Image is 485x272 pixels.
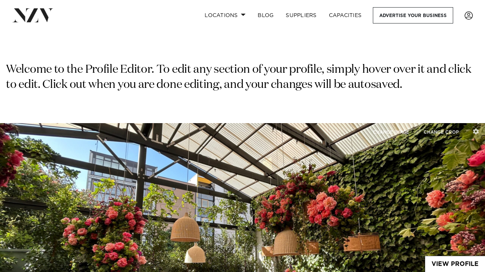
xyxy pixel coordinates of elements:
p: Welcome to the Profile Editor. To edit any section of your profile, simply hover over it and clic... [6,63,474,93]
button: CHANGE CROP [417,124,465,140]
a: Capacities [323,7,368,23]
img: nzv-logo.png [12,8,53,22]
a: Advertise your business [373,7,453,23]
button: CHANGE IMAGE [366,124,416,140]
a: SUPPLIERS [280,7,322,23]
a: View Profile [425,256,485,272]
a: BLOG [252,7,280,23]
a: Locations [199,7,252,23]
